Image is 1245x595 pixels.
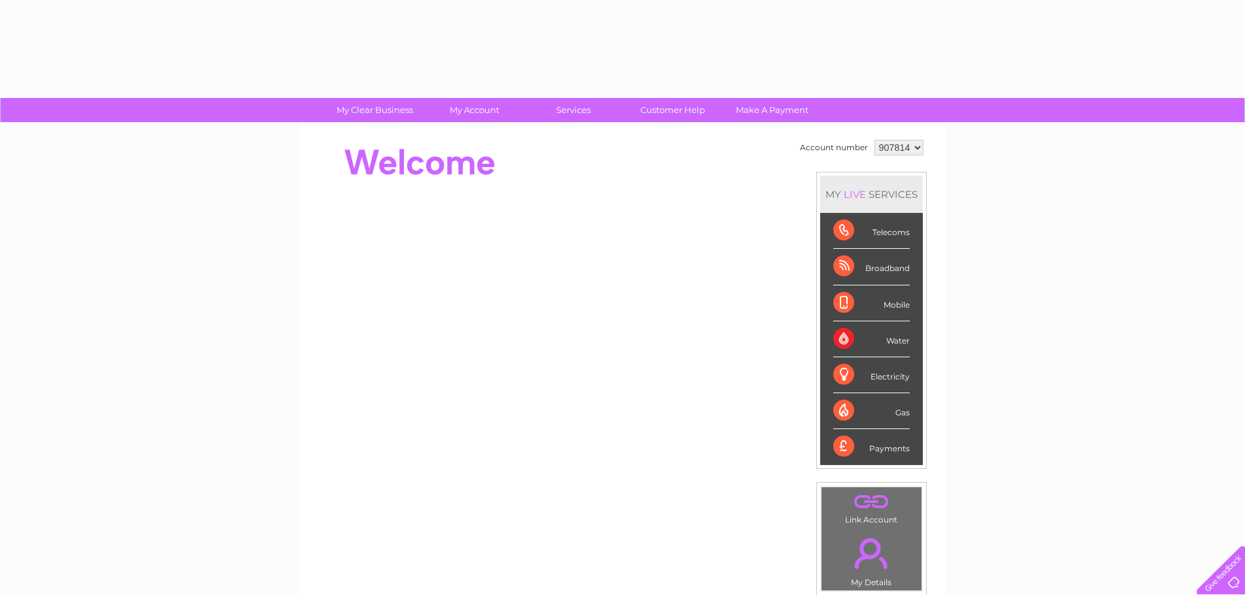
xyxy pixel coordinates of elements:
[821,527,922,591] td: My Details
[797,137,871,159] td: Account number
[833,213,910,249] div: Telecoms
[420,98,528,122] a: My Account
[619,98,727,122] a: Customer Help
[833,249,910,285] div: Broadband
[718,98,826,122] a: Make A Payment
[820,176,923,213] div: MY SERVICES
[833,357,910,393] div: Electricity
[833,429,910,464] div: Payments
[833,321,910,357] div: Water
[520,98,627,122] a: Services
[825,490,918,513] a: .
[833,393,910,429] div: Gas
[833,285,910,321] div: Mobile
[821,487,922,528] td: Link Account
[321,98,429,122] a: My Clear Business
[825,530,918,576] a: .
[841,188,869,201] div: LIVE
